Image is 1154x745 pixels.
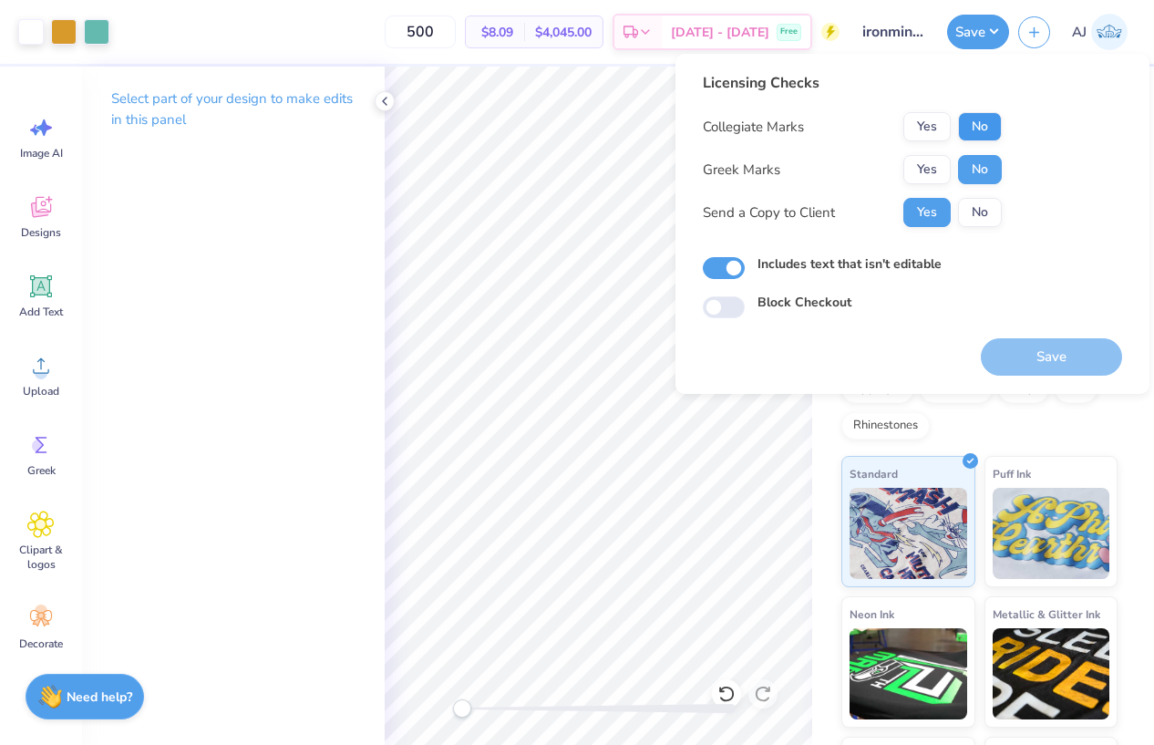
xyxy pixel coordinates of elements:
label: Block Checkout [757,293,851,312]
p: Select part of your design to make edits in this panel [111,88,355,130]
span: Neon Ink [850,605,894,624]
div: Greek Marks [703,160,780,181]
strong: Need help? [67,688,132,706]
span: $8.09 [477,23,513,42]
button: Yes [903,198,951,227]
img: Standard [850,488,967,579]
span: Greek [27,463,56,478]
button: Yes [903,155,951,184]
span: [DATE] - [DATE] [671,23,769,42]
span: Metallic & Glitter Ink [993,605,1100,624]
span: Standard [850,464,898,483]
img: Armiel John Calzada [1091,14,1128,50]
a: AJ [1064,14,1136,50]
span: $4,045.00 [535,23,592,42]
div: Collegiate Marks [703,117,804,138]
span: Clipart & logos [11,543,71,572]
span: Upload [23,384,59,398]
span: Decorate [19,636,63,651]
span: Free [780,26,798,38]
span: Image AI [20,146,63,160]
input: – – [385,16,456,48]
span: Add Text [19,305,63,319]
button: Yes [903,112,951,141]
div: Rhinestones [841,412,930,440]
div: Licensing Checks [703,72,1002,94]
div: Accessibility label [453,699,471,718]
img: Neon Ink [850,628,967,719]
span: AJ [1072,22,1087,43]
button: No [958,112,1002,141]
img: Puff Ink [993,488,1110,579]
label: Includes text that isn't editable [757,254,942,274]
button: No [958,198,1002,227]
img: Metallic & Glitter Ink [993,628,1110,719]
span: Designs [21,225,61,240]
input: Untitled Design [849,14,938,50]
div: Send a Copy to Client [703,202,835,223]
button: No [958,155,1002,184]
span: Puff Ink [993,464,1031,483]
button: Save [947,15,1009,49]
